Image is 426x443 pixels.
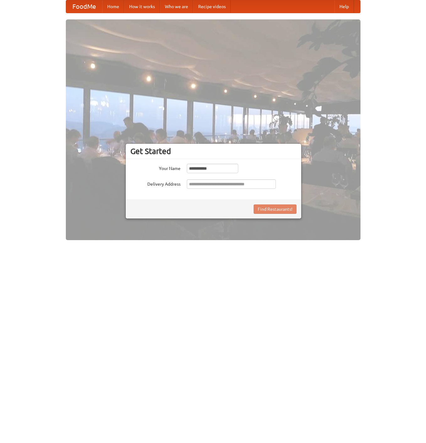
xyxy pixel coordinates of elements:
[130,164,181,172] label: Your Name
[130,147,297,156] h3: Get Started
[130,179,181,187] label: Delivery Address
[254,204,297,214] button: Find Restaurants!
[193,0,231,13] a: Recipe videos
[160,0,193,13] a: Who we are
[124,0,160,13] a: How it works
[66,0,102,13] a: FoodMe
[102,0,124,13] a: Home
[334,0,354,13] a: Help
